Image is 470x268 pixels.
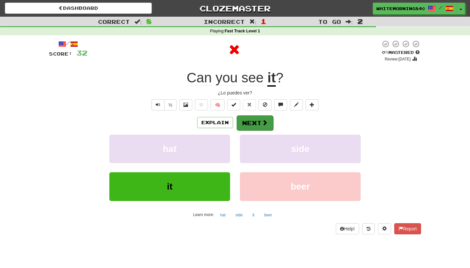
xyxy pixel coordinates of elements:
span: it [167,181,172,192]
span: 32 [76,49,87,57]
small: Review: [DATE] [385,57,411,61]
a: WhiteMorning8401 / [373,3,457,14]
button: side [240,135,361,163]
span: Correct [98,18,130,25]
button: Explain [197,117,233,128]
strong: Fast Track Level 1 [225,29,260,33]
button: Play sentence audio (ctl+space) [151,99,164,110]
button: it [109,172,230,201]
button: Round history (alt+y) [362,223,375,234]
button: ½ [164,99,177,110]
span: hat [163,144,177,154]
span: : [249,19,257,25]
span: ? [276,70,283,85]
button: beer [240,172,361,201]
span: see [242,70,264,86]
button: Show image (alt+x) [179,99,192,110]
span: / [439,5,442,10]
span: 8 [146,17,152,25]
button: Report [394,223,421,234]
button: Help! [336,223,359,234]
span: WhiteMorning8401 [376,6,425,11]
button: beer [260,210,275,220]
button: Favorite sentence (alt+f) [195,99,208,110]
button: hat [217,210,229,220]
span: Incorrect [204,18,245,25]
button: Reset to 0% Mastered (alt+r) [243,99,256,110]
button: 🧠 [211,99,225,110]
span: side [291,144,309,154]
div: Mastered [381,50,421,56]
button: Add to collection (alt+a) [305,99,319,110]
span: Can [187,70,212,86]
small: Learn more: [193,212,214,217]
button: side [232,210,246,220]
span: beer [290,181,310,192]
button: Ignore sentence (alt+i) [258,99,272,110]
span: To go [318,18,341,25]
a: Dashboard [5,3,152,14]
span: : [134,19,142,25]
div: ¿Lo puedes ver? [49,90,421,96]
button: Discuss sentence (alt+u) [274,99,287,110]
button: Edit sentence (alt+d) [290,99,303,110]
button: it [249,210,258,220]
a: Clozemaster [162,3,308,14]
u: it [267,70,276,87]
span: 1 [261,17,266,25]
span: you [215,70,238,86]
button: Set this sentence to 100% Mastered (alt+m) [227,99,240,110]
div: / [49,40,87,48]
button: hat [109,135,230,163]
span: Score: [49,51,72,57]
button: Next [237,115,273,130]
span: 2 [357,17,363,25]
span: 0 % [382,50,388,55]
div: Text-to-speech controls [150,99,177,110]
span: : [346,19,353,25]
